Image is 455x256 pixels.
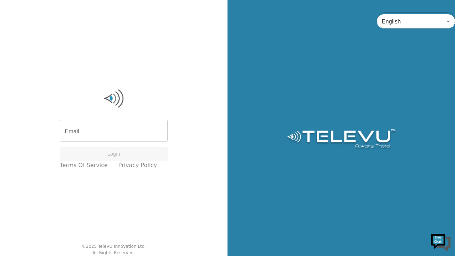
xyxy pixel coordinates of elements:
[92,250,135,256] div: All Rights Reserved.
[377,11,455,31] div: English
[118,161,157,170] a: Privacy Policy
[430,231,451,252] img: Chat Widget
[286,129,396,150] img: Logo
[60,161,108,170] a: Terms of Service
[60,88,168,109] img: Logo
[82,243,146,250] div: © 2025 TeleVU Innovation Ltd.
